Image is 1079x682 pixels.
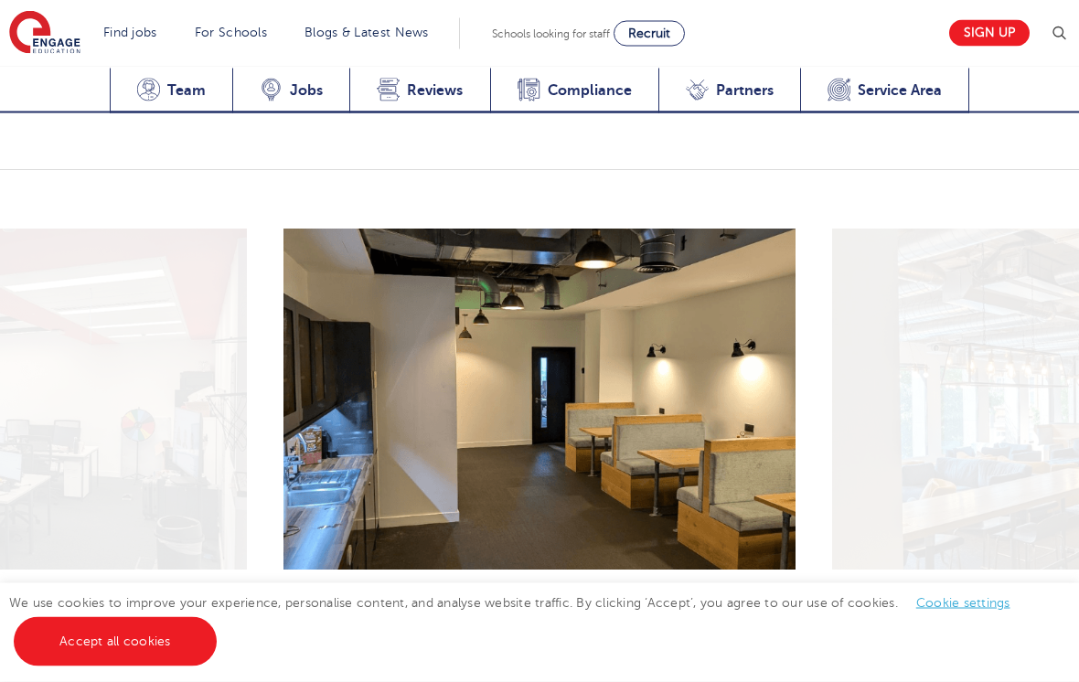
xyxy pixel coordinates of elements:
[14,617,217,666] a: Accept all cookies
[349,69,489,113] a: Reviews
[858,81,942,100] span: Service Area
[9,11,80,57] img: Engage Education
[304,26,429,39] a: Blogs & Latest News
[103,26,157,39] a: Find jobs
[949,20,1030,47] a: Sign up
[658,69,800,113] a: Partners
[548,81,632,100] span: Compliance
[916,596,1010,610] a: Cookie settings
[490,69,658,113] a: Compliance
[195,26,267,39] a: For Schools
[800,69,969,113] a: Service Area
[9,596,1029,648] span: We use cookies to improve your experience, personalise content, and analyse website traffic. By c...
[110,69,232,113] a: Team
[290,81,323,100] span: Jobs
[614,21,685,47] a: Recruit
[628,27,670,40] span: Recruit
[716,81,774,100] span: Partners
[492,27,610,40] span: Schools looking for staff
[232,69,349,113] a: Jobs
[407,81,463,100] span: Reviews
[167,81,206,100] span: Team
